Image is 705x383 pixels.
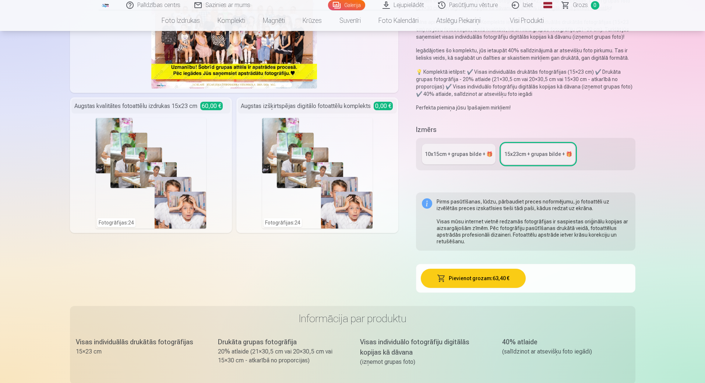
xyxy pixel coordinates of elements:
[76,312,630,325] h3: Informācija par produktu
[254,10,294,31] a: Magnēti
[502,347,630,356] div: (salīdzinot ar atsevišķu foto iegādi)
[501,144,575,164] a: 15x23сm + grupas bilde + 🎁
[370,10,427,31] a: Foto kalendāri
[360,337,487,358] div: Visas individuālo fotogrāfiju digitālās kopijas kā dāvana
[416,68,635,98] p: 💡 Komplektā ietilpst: ✔️ Visas individuālās drukātās fotogrāfijas (15×23 cm) ✔️ Drukāta grupas fo...
[76,337,203,347] div: Visas individuālās drukātās fotogrāfijas
[102,3,110,7] img: /fa1
[425,150,493,158] div: 10x15сm + grupas bilde + 🎁
[437,198,629,245] div: Pirms pasūtīšanas, lūdzu, pārbaudiet preces noformējumu, jo fotoattēli uz izvēlētās preces izskat...
[360,358,487,366] div: (izņemot grupas foto)
[331,10,370,31] a: Suvenīri
[71,99,230,114] div: Augstas kvalitātes fotoattēlu izdrukas 15x23 cm
[200,102,223,110] span: 60,00 €
[421,269,526,288] button: Pievienot grozam:63,40 €
[422,144,496,164] a: 10x15сm + grupas bilde + 🎁
[416,47,635,62] p: Iegādājoties šo komplektu, jūs ietaupāt 40% salīdzinājumā ar atsevišķu foto pirkumu. Tas ir lieli...
[294,10,331,31] a: Krūzes
[504,150,572,158] div: 15x23сm + grupas bilde + 🎁
[218,337,345,347] div: Drukāta grupas fotogrāfija
[238,99,397,114] div: Augstas izšķirtspējas digitālo fotoattēlu komplekts
[489,10,553,31] a: Visi produkti
[427,10,489,31] a: Atslēgu piekariņi
[76,347,203,356] div: 15×23 cm
[416,104,635,111] p: Perfekta piemiņa jūsu īpašajiem mirkļiem!
[416,125,635,135] h5: Izmērs
[218,347,345,365] div: 20% atlaide (21×30,5 cm vai 20×30,5 cm vai 15×30 cm - atkarībā no proporcijas)
[591,1,599,10] span: 0
[502,337,630,347] div: 40% atlaide
[573,1,588,10] span: Grozs
[209,10,254,31] a: Komplekti
[374,102,393,110] span: 0,00 €
[153,10,209,31] a: Foto izdrukas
